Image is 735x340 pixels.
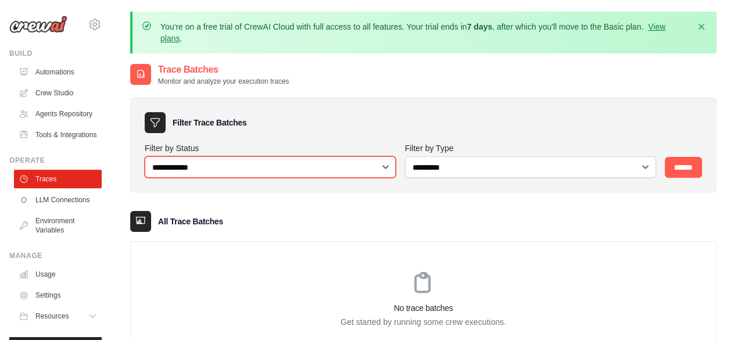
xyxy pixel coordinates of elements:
button: Resources [14,307,102,325]
img: Logo [9,16,67,33]
a: LLM Connections [14,191,102,209]
div: Operate [9,156,102,165]
div: Build [9,49,102,58]
label: Filter by Type [405,142,656,154]
span: Resources [35,312,69,321]
p: Monitor and analyze your execution traces [158,77,289,86]
div: Manage [9,251,102,260]
strong: 7 days [467,22,492,31]
a: Agents Repository [14,105,102,123]
p: You're on a free trial of CrewAI Cloud with full access to all features. Your trial ends in , aft... [160,21,689,44]
a: Tools & Integrations [14,126,102,144]
a: Automations [14,63,102,81]
h2: Trace Batches [158,63,289,77]
a: Usage [14,265,102,284]
a: Traces [14,170,102,188]
a: Settings [14,286,102,305]
p: Get started by running some crew executions. [131,316,716,328]
h3: Filter Trace Batches [173,117,246,128]
label: Filter by Status [145,142,396,154]
a: Environment Variables [14,212,102,239]
h3: All Trace Batches [158,216,223,227]
a: Crew Studio [14,84,102,102]
h3: No trace batches [131,302,716,314]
